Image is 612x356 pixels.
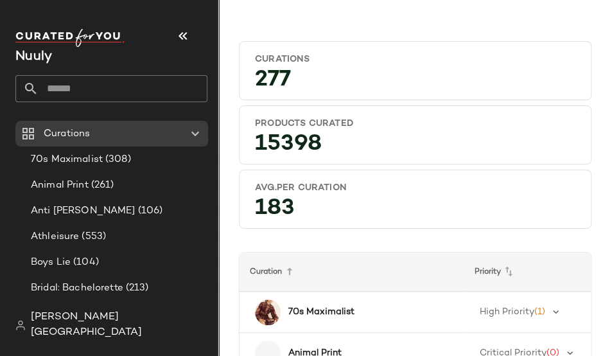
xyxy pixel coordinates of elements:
[240,253,464,292] th: Curation
[123,281,149,296] span: (213)
[245,71,586,94] div: 277
[245,135,586,159] div: 15398
[480,307,534,317] span: High Priority
[79,229,106,244] span: (553)
[31,229,79,244] span: Athleisure
[136,204,163,218] span: (106)
[245,199,586,223] div: 183
[31,281,123,296] span: Bridal: Bachelorette
[288,305,354,319] b: 70s Maximalist
[15,320,26,330] img: svg%3e
[31,152,103,167] span: 70s Maximalist
[255,118,575,130] div: Products Curated
[31,255,71,270] span: Boys Lie
[255,53,575,66] div: Curations
[89,178,114,193] span: (261)
[71,255,99,270] span: (104)
[255,299,281,325] img: 99308520_061_b
[534,307,545,317] span: (1)
[15,29,125,47] img: cfy_white_logo.C9jOOHJF.svg
[255,182,575,194] div: Avg.per Curation
[31,204,136,218] span: Anti [PERSON_NAME]
[103,152,131,167] span: (308)
[464,253,593,292] th: Priority
[15,50,52,64] span: Current Company Name
[31,310,207,341] span: [PERSON_NAME][GEOGRAPHIC_DATA]
[31,178,89,193] span: Animal Print
[44,127,90,141] span: Curations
